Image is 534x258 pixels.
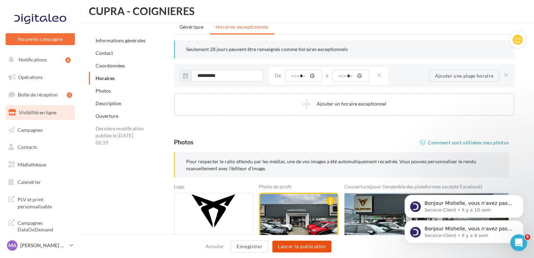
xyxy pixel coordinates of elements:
a: Contact [96,50,113,56]
span: Visibilité en ligne [19,109,56,115]
span: Bonjour Mishelle, vous n'avez pas encore souscrit au module Marketing Direct ? Pour cela, c'est s... [30,50,119,104]
div: Logo [174,183,253,193]
a: MA [PERSON_NAME] CANALES [6,239,75,252]
a: Médiathèque [4,157,76,172]
button: Annuler [203,242,227,251]
iframe: Intercom notifications message [394,150,534,255]
a: Opérations [4,70,76,85]
span: Boîte de réception [18,92,58,98]
div: Dernière modification publiée le [DATE] 02:19 [89,122,152,149]
a: Comment sont utilisées mes photos [419,138,509,146]
span: PLV et print personnalisable [17,195,72,210]
button: Lancer la publication [272,241,331,252]
div: Photo de profil [259,183,338,193]
a: Campagnes [4,123,76,137]
div: 2 [67,92,72,98]
span: Calendrier [17,179,41,185]
span: Opérations [18,74,43,80]
span: 8 [525,234,530,240]
a: Photos [96,88,111,94]
a: Boîte de réception2 [4,87,76,102]
span: (pour l’ensemble des plateformes excepté Facebook) [369,183,482,189]
span: CUPRA - COIGNIERES [89,6,195,16]
li: Générique [174,21,209,33]
span: MA [8,242,16,249]
p: Message from Service-Client, sent Il y a 10 sem [30,57,121,63]
div: Couverture [344,183,509,193]
span: Campagnes DataOnDemand [17,218,72,233]
button: Nouvelle campagne [6,33,75,45]
a: Description [96,100,121,106]
button: Enregistrer [231,241,268,252]
p: [PERSON_NAME] CANALES [20,242,67,249]
span: Campagnes [17,127,43,132]
div: 4 [65,57,71,63]
button: Ajouter un horaire exceptionnel [174,93,514,116]
p: Seulement 28 jours peuvent être renseignés comme horaires exceptionnels [186,46,503,53]
p: Message from Service-Client, sent Il y a 9 sem [30,82,121,88]
a: Horaires [96,75,115,81]
a: Contacts [4,140,76,155]
span: Notifications [19,57,47,63]
a: PLV et print personnalisable [4,192,76,213]
span: Bonjour Mishelle, vous n'avez pas encore souscrit au module Marketing Direct ? Pour cela, c'est s... [30,76,119,130]
img: Profile image for Service-Client [16,51,27,62]
a: Calendrier [4,175,76,189]
div: Photos [174,138,194,145]
label: à [326,73,328,78]
li: Horaires exceptionnels [210,21,274,34]
label: De [275,73,281,78]
button: Notifications 4 [4,52,73,67]
iframe: Intercom live chat [510,234,527,251]
a: Ouverture [96,113,118,119]
a: Campagnes DataOnDemand [4,215,76,236]
a: Informations générales [96,37,146,43]
p: Pour respecter le ratio attendu par les médias, une de vos images a été automatiquement recadrée.... [186,158,498,172]
a: Visibilité en ligne [4,105,76,120]
div: message notification from Service-Client, Il y a 10 sem. Bonjour Mishelle, vous n'avez pas encore... [10,44,129,67]
a: Coordonnées [96,63,125,69]
button: Ajouter une plage horaire [429,70,499,81]
span: Contacts [17,144,37,150]
span: Médiathèque [17,162,46,167]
